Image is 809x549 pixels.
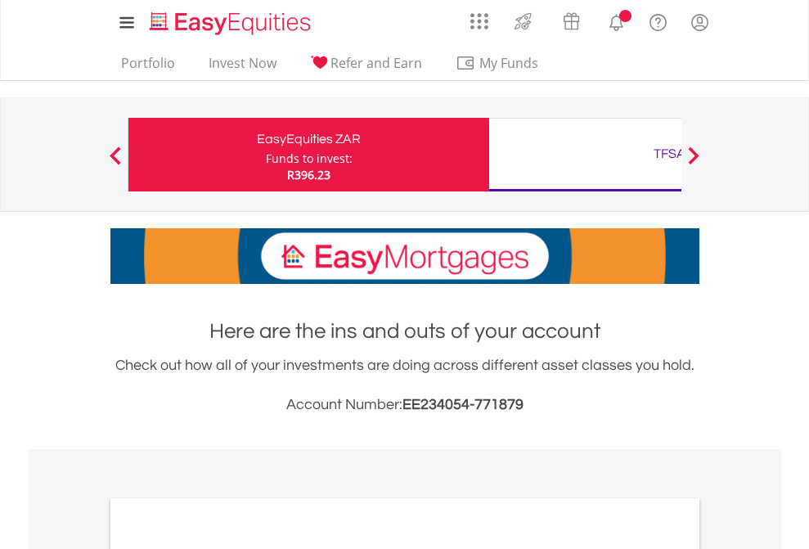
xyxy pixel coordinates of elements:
a: Vouchers [547,4,596,34]
img: thrive-v2.svg [510,8,537,34]
img: EasyEquities_Logo.png [146,10,317,37]
span: R396.23 [287,167,330,182]
div: Check out how all of your investments are doing across different asset classes you hold. [110,354,699,416]
img: vouchers-v2.svg [558,8,585,34]
a: Invest Now [202,55,283,80]
a: Portfolio [115,55,182,80]
a: Home page [143,4,317,37]
img: grid-menu-icon.svg [470,12,488,30]
span: My Funds [456,52,563,74]
a: Notifications [596,4,637,37]
span: EE234054-771879 [402,397,524,412]
img: EasyMortage Promotion Banner [110,228,699,284]
a: My Profile [679,4,721,40]
a: FAQ's and Support [637,4,679,37]
a: AppsGrid [460,4,499,30]
h3: Account Number: [110,394,699,416]
button: Next [677,155,710,171]
span: Refer and Earn [330,54,422,72]
h1: Here are the ins and outs of your account [110,317,699,346]
a: Refer and Earn [303,55,429,80]
div: Funds to invest: [266,151,353,167]
div: EasyEquities ZAR [138,128,479,151]
button: Previous [99,155,132,171]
